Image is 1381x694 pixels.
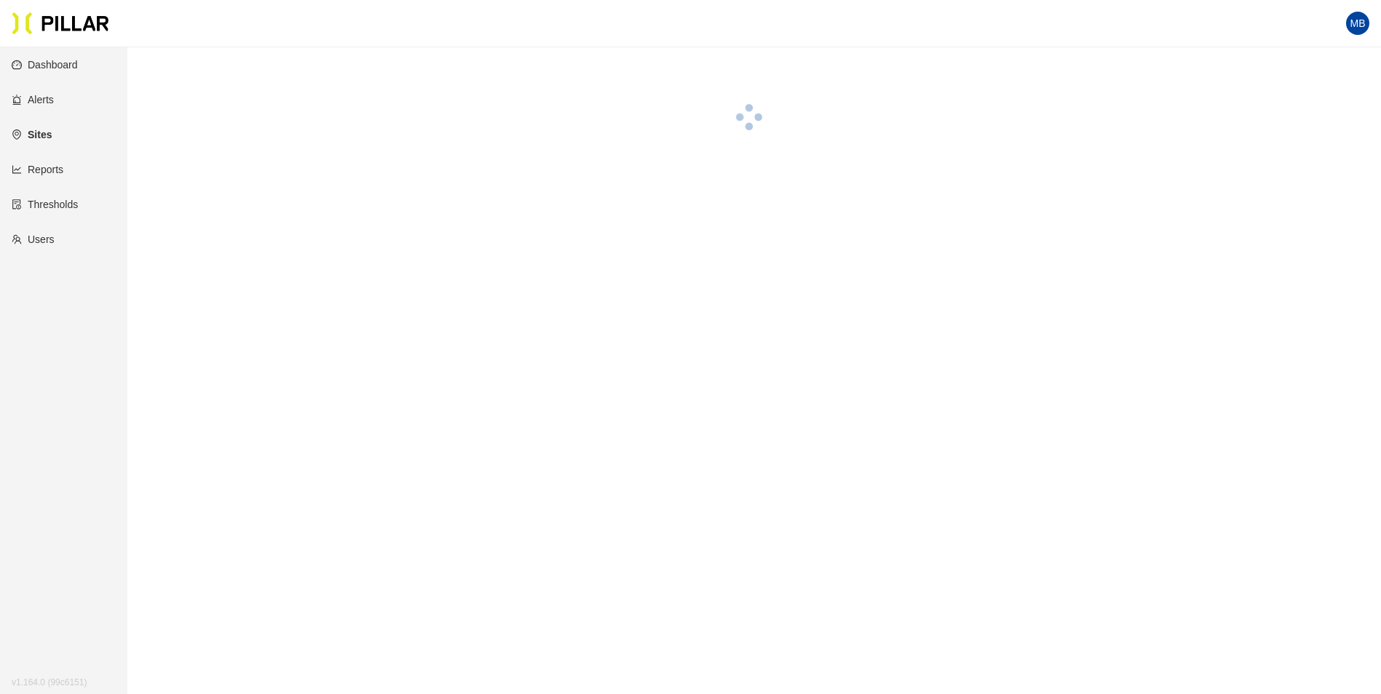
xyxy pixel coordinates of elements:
[12,164,63,175] a: line-chartReports
[12,199,78,210] a: exceptionThresholds
[12,12,109,35] img: Pillar Technologies
[12,94,54,105] a: alertAlerts
[12,129,52,140] a: environmentSites
[12,234,55,245] a: teamUsers
[1350,12,1366,35] span: MB
[12,59,78,71] a: dashboardDashboard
